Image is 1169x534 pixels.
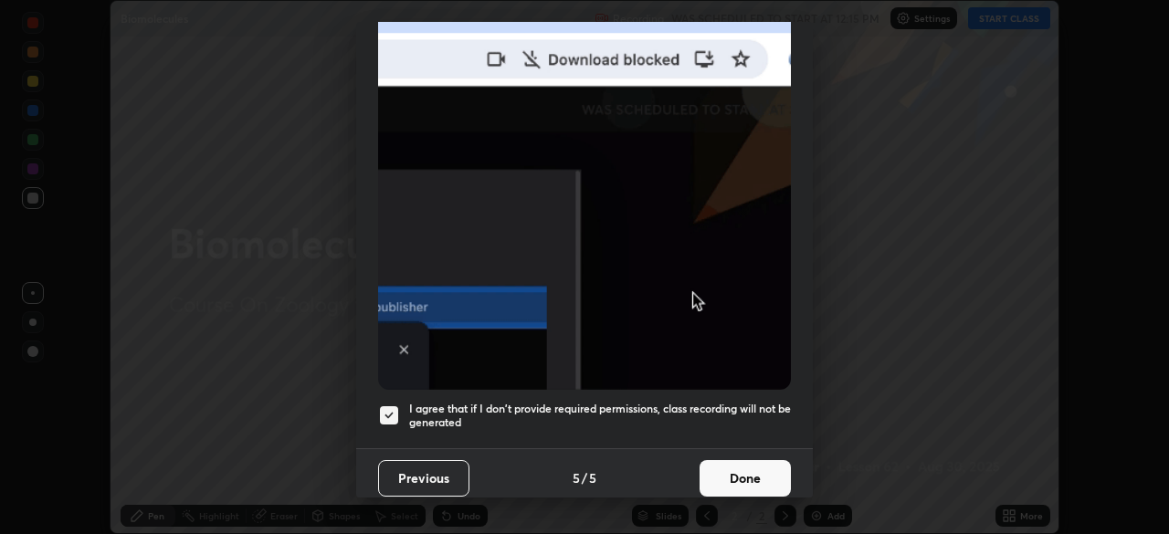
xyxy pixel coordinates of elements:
[409,402,791,430] h5: I agree that if I don't provide required permissions, class recording will not be generated
[573,468,580,487] h4: 5
[582,468,587,487] h4: /
[378,460,469,497] button: Previous
[700,460,791,497] button: Done
[589,468,596,487] h4: 5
